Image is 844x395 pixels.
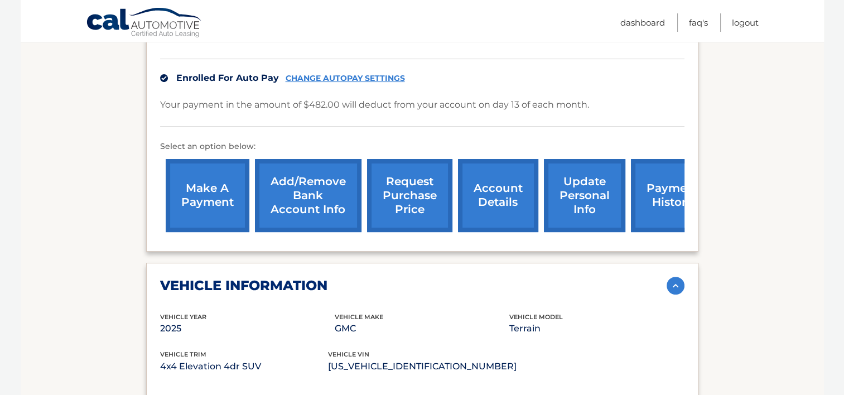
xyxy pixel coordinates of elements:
img: accordion-active.svg [667,277,684,295]
p: GMC [335,321,509,336]
p: Terrain [509,321,684,336]
a: Add/Remove bank account info [255,159,361,232]
a: account details [458,159,538,232]
img: check.svg [160,74,168,82]
span: vehicle vin [328,350,369,358]
a: payment history [631,159,715,232]
p: 4x4 Elevation 4dr SUV [160,359,328,374]
p: Select an option below: [160,140,684,153]
a: request purchase price [367,159,452,232]
a: FAQ's [689,13,708,32]
span: Enrolled For Auto Pay [176,73,279,83]
span: vehicle trim [160,350,206,358]
h2: vehicle information [160,277,327,294]
p: 2025 [160,321,335,336]
p: [US_VEHICLE_IDENTIFICATION_NUMBER] [328,359,517,374]
a: Dashboard [620,13,665,32]
span: vehicle make [335,313,383,321]
a: update personal info [544,159,625,232]
a: make a payment [166,159,249,232]
span: vehicle Year [160,313,206,321]
a: Logout [732,13,759,32]
a: CHANGE AUTOPAY SETTINGS [286,74,405,83]
a: Cal Automotive [86,7,203,40]
p: Your payment in the amount of $482.00 will deduct from your account on day 13 of each month. [160,97,589,113]
span: vehicle model [509,313,563,321]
